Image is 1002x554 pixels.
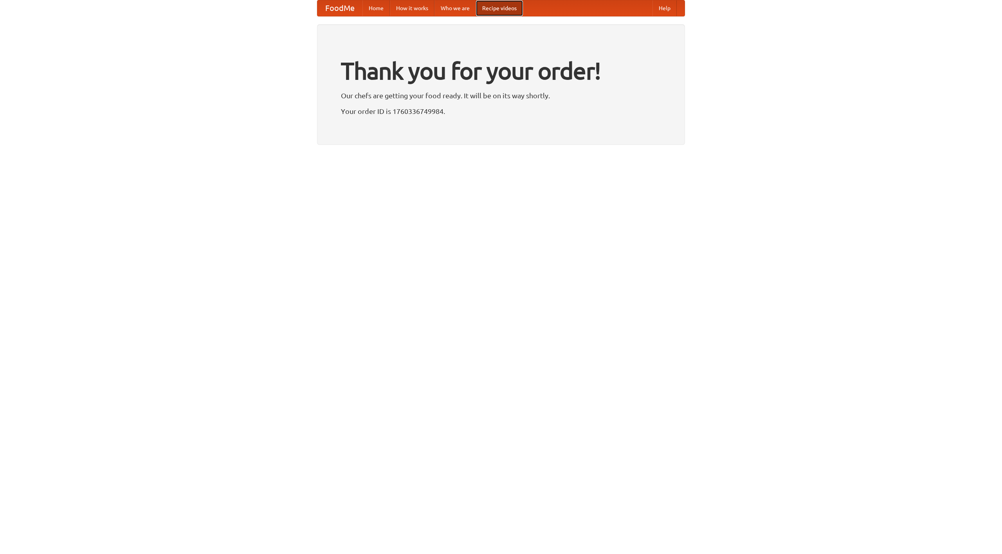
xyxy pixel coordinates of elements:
a: Help [652,0,677,16]
a: Home [362,0,390,16]
a: Who we are [434,0,476,16]
p: Our chefs are getting your food ready. It will be on its way shortly. [341,90,661,101]
a: Recipe videos [476,0,523,16]
a: How it works [390,0,434,16]
h1: Thank you for your order! [341,52,661,90]
a: FoodMe [317,0,362,16]
p: Your order ID is 1760336749984. [341,105,661,117]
